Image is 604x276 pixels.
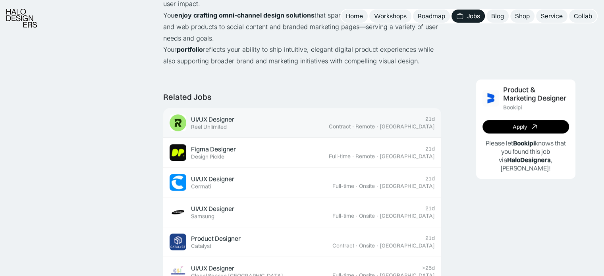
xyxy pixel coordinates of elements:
[170,234,186,250] img: Job Image
[380,242,435,249] div: [GEOGRAPHIC_DATA]
[332,212,354,219] div: Full-time
[351,153,355,160] div: ·
[332,183,354,189] div: Full-time
[452,10,485,23] a: Jobs
[351,123,355,130] div: ·
[355,123,375,130] div: Remote
[482,120,569,133] a: Apply
[329,153,351,160] div: Full-time
[491,12,504,20] div: Blog
[191,234,241,243] div: Product Designer
[332,242,354,249] div: Contract
[174,11,315,19] strong: enjoy crafting omni-channel design solutions
[163,10,441,44] p: You that span platforms—from mobile apps and web products to social content and branded marketing...
[374,12,407,20] div: Workshops
[507,156,551,164] b: HaloDesigners
[163,197,441,227] a: Job ImageUI/UX DesignerSamsung21dFull-time·Onsite·[GEOGRAPHIC_DATA]
[376,123,379,130] div: ·
[380,153,435,160] div: [GEOGRAPHIC_DATA]
[413,10,450,23] a: Roadmap
[536,10,567,23] a: Service
[418,12,445,20] div: Roadmap
[355,183,358,189] div: ·
[425,205,435,212] div: 21d
[191,175,234,183] div: UI/UX Designer
[510,10,535,23] a: Shop
[515,12,530,20] div: Shop
[191,264,234,272] div: UI/UX Designer
[359,212,375,219] div: Onsite
[359,183,375,189] div: Onsite
[482,90,499,106] img: Job Image
[380,183,435,189] div: [GEOGRAPHIC_DATA]
[359,242,375,249] div: Onsite
[163,138,441,168] a: Job ImageFigma DesignerDesign Pickle21dFull-time·Remote·[GEOGRAPHIC_DATA]
[376,183,379,189] div: ·
[191,124,227,130] div: Reel Unlimited
[569,10,597,23] a: Collab
[177,45,203,53] strong: portfolio
[541,12,563,20] div: Service
[425,116,435,122] div: 21d
[482,139,569,172] p: Please let knows that you found this job via , [PERSON_NAME]!
[425,145,435,152] div: 21d
[513,139,535,147] b: Bookipi
[191,183,211,190] div: Cermati
[574,12,592,20] div: Collab
[170,114,186,131] img: Job Image
[191,243,211,249] div: Catalyst
[191,153,224,160] div: Design Pickle
[503,86,569,102] div: Product & Marketing Designer
[170,204,186,220] img: Job Image
[376,242,379,249] div: ·
[163,227,441,257] a: Job ImageProduct DesignerCatalyst21dContract·Onsite·[GEOGRAPHIC_DATA]
[163,168,441,197] a: Job ImageUI/UX DesignerCermati21dFull-time·Onsite·[GEOGRAPHIC_DATA]
[380,212,435,219] div: [GEOGRAPHIC_DATA]
[380,123,435,130] div: [GEOGRAPHIC_DATA]
[355,242,358,249] div: ·
[191,213,214,220] div: Samsung
[425,235,435,241] div: 21d
[191,205,234,213] div: UI/UX Designer
[422,264,435,271] div: >25d
[163,92,211,102] div: Related Jobs
[163,108,441,138] a: Job ImageUI/UX DesignerReel Unlimited21dContract·Remote·[GEOGRAPHIC_DATA]
[486,10,509,23] a: Blog
[191,145,236,153] div: Figma Designer
[170,174,186,191] img: Job Image
[170,144,186,161] img: Job Image
[503,104,522,111] div: Bookipi
[376,212,379,219] div: ·
[513,124,527,130] div: Apply
[163,44,441,67] p: Your reflects your ability to ship intuitive, elegant digital product experiences while also supp...
[191,115,234,124] div: UI/UX Designer
[346,12,363,20] div: Home
[329,123,351,130] div: Contract
[425,175,435,182] div: 21d
[355,153,375,160] div: Remote
[467,12,480,20] div: Jobs
[369,10,411,23] a: Workshops
[376,153,379,160] div: ·
[355,212,358,219] div: ·
[341,10,368,23] a: Home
